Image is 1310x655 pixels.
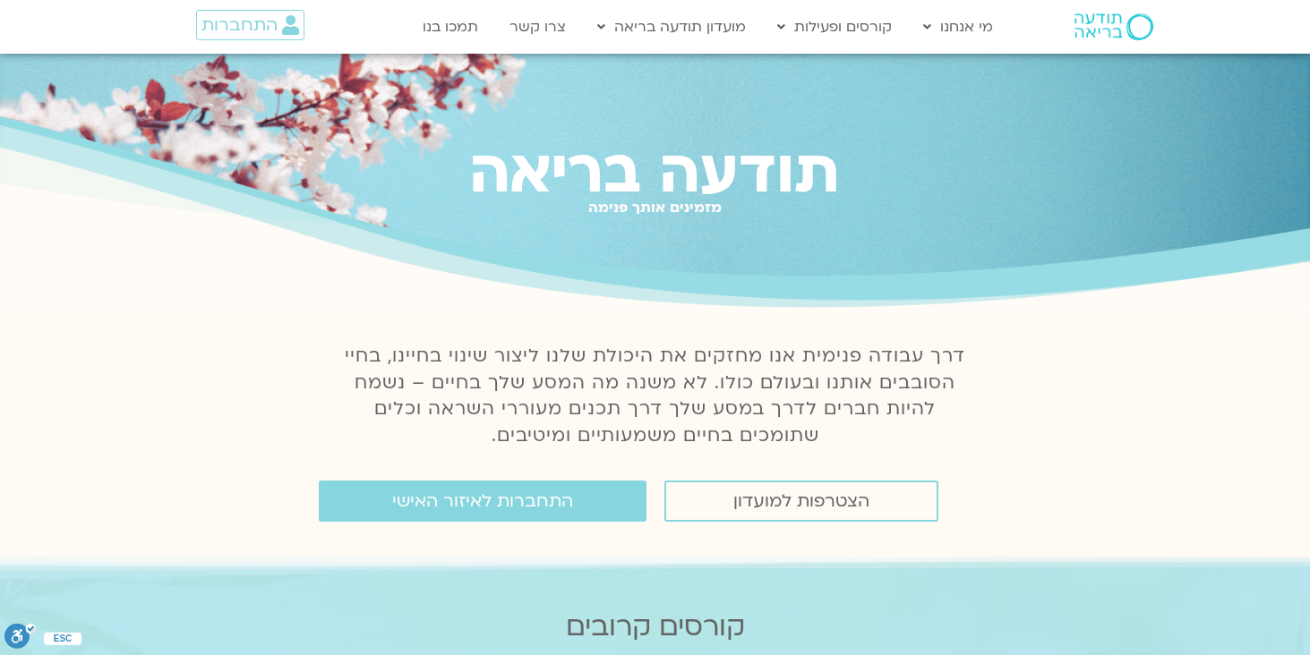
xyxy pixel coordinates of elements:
a: קורסים ופעילות [768,10,901,44]
a: הצטרפות למועדון [664,481,938,522]
a: התחברות לאיזור האישי [319,481,646,522]
a: תמכו בנו [414,10,487,44]
a: התחברות [196,10,304,40]
a: מי אנחנו [914,10,1002,44]
span: התחברות [201,15,278,35]
a: צרו קשר [501,10,575,44]
p: דרך עבודה פנימית אנו מחזקים את היכולת שלנו ליצור שינוי בחיינו, בחיי הסובבים אותנו ובעולם כולו. לא... [335,343,976,450]
span: התחברות לאיזור האישי [392,491,573,511]
span: הצטרפות למועדון [733,491,869,511]
a: מועדון תודעה בריאה [588,10,755,44]
h2: קורסים קרובים [98,611,1213,642]
img: תודעה בריאה [1075,13,1153,40]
